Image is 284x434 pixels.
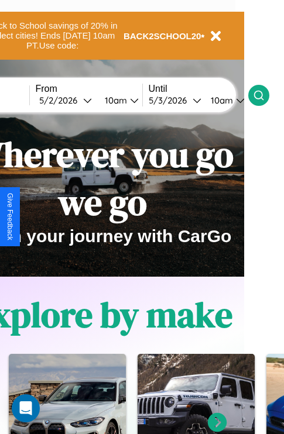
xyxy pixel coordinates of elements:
div: Open Intercom Messenger [12,394,40,422]
button: 5/2/2026 [36,94,95,106]
div: Give Feedback [6,193,14,240]
b: BACK2SCHOOL20 [124,31,201,41]
div: 5 / 2 / 2026 [39,95,83,106]
div: 10am [99,95,130,106]
label: From [36,84,142,94]
div: 5 / 3 / 2026 [149,95,193,106]
button: 10am [201,94,248,106]
div: 10am [205,95,236,106]
button: 10am [95,94,142,106]
label: Until [149,84,248,94]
